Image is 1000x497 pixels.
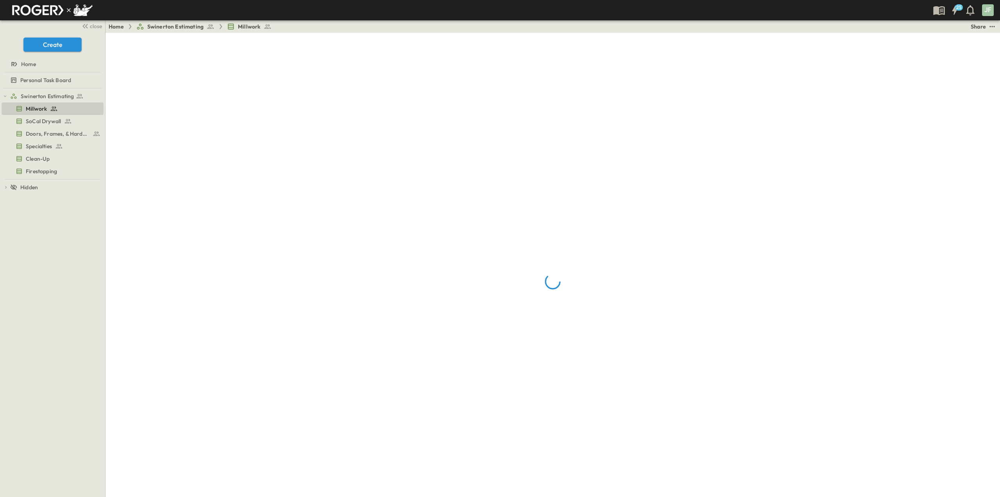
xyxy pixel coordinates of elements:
div: Clean-Uptest [2,153,104,165]
nav: breadcrumbs [109,23,276,31]
div: Millworktest [2,102,104,115]
span: close [90,22,102,30]
div: JF [982,4,994,16]
a: Millwork [2,103,102,114]
span: Hidden [20,183,38,191]
div: Firestoppingtest [2,165,104,178]
button: Create [23,38,82,52]
button: JF [981,4,995,17]
div: Specialtiestest [2,140,104,153]
div: Personal Task Boardtest [2,74,104,86]
span: SoCal Drywall [26,117,61,125]
a: Personal Task Board [2,75,102,86]
span: Clean-Up [26,155,50,163]
a: Specialties [2,141,102,152]
span: Millwork [238,23,261,31]
span: Millwork [26,105,47,113]
a: Swinerton Estimating [10,91,102,102]
h6: 25 [956,4,962,11]
span: Personal Task Board [20,76,71,84]
a: SoCal Drywall [2,116,102,127]
span: Specialties [26,142,52,150]
a: Firestopping [2,166,102,177]
button: close [79,20,104,31]
div: Doors, Frames, & Hardwaretest [2,127,104,140]
button: 25 [947,3,962,17]
span: Firestopping [26,167,57,175]
a: Swinerton Estimating [136,23,214,31]
a: Doors, Frames, & Hardware [2,128,102,139]
img: RogerSwinnyLogoGroup.png [9,2,93,18]
div: Swinerton Estimatingtest [2,90,104,102]
span: Home [21,60,36,68]
span: Doors, Frames, & Hardware [26,130,89,138]
a: Home [109,23,124,31]
span: Swinerton Estimating [21,92,74,100]
a: Home [2,59,102,70]
div: SoCal Drywalltest [2,115,104,127]
button: test [987,22,997,31]
a: Clean-Up [2,153,102,164]
a: Millwork [227,23,271,31]
span: Swinerton Estimating [147,23,204,31]
div: Share [971,23,986,31]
